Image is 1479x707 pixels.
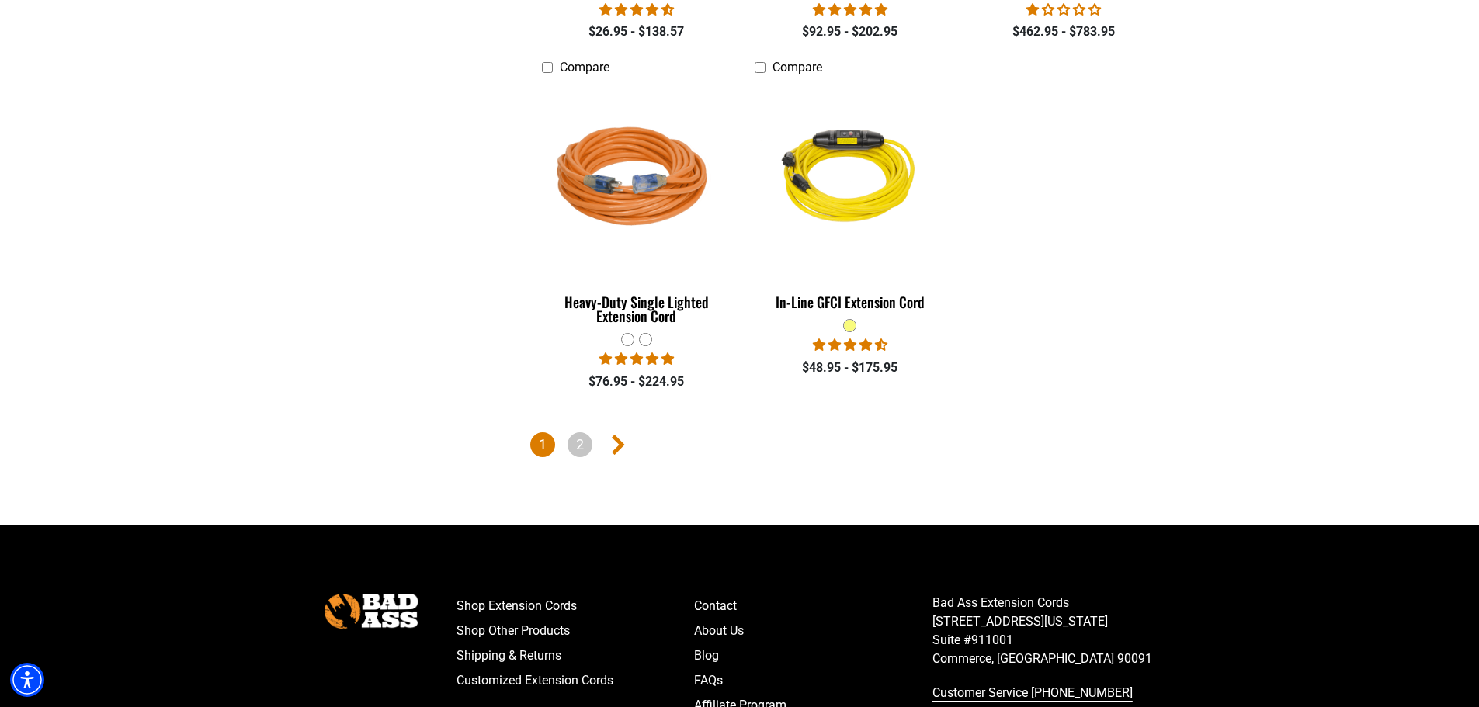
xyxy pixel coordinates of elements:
[605,432,630,457] a: Next page
[568,432,592,457] a: Page 2
[599,352,674,366] span: 5.00 stars
[694,619,932,643] a: About Us
[694,594,932,619] a: Contact
[542,295,732,323] div: Heavy-Duty Single Lighted Extension Cord
[772,60,822,75] span: Compare
[542,373,732,391] div: $76.95 - $224.95
[932,681,1171,705] a: call 833-674-1699
[325,594,418,629] img: Bad Ass Extension Cords
[457,594,695,619] a: Shop Extension Cords
[530,432,555,457] span: Page 1
[457,619,695,643] a: Shop Other Products
[560,60,609,75] span: Compare
[813,2,887,17] span: 5.00 stars
[539,90,734,269] img: orange
[542,23,732,41] div: $26.95 - $138.57
[813,338,887,352] span: 4.62 stars
[694,643,932,668] a: Blog
[694,668,932,693] a: FAQs
[752,90,948,269] img: Yellow
[457,668,695,693] a: Customized Extension Cords
[10,663,44,697] div: Accessibility Menu
[932,594,1171,668] p: Bad Ass Extension Cords [STREET_ADDRESS][US_STATE] Suite #911001 Commerce, [GEOGRAPHIC_DATA] 90091
[968,23,1158,41] div: $462.95 - $783.95
[755,23,945,41] div: $92.95 - $202.95
[599,2,674,17] span: 4.50 stars
[457,643,695,668] a: Shipping & Returns
[755,359,945,377] div: $48.95 - $175.95
[755,295,945,309] div: In-Line GFCI Extension Cord
[755,82,945,318] a: Yellow In-Line GFCI Extension Cord
[1026,2,1101,17] span: 1.00 stars
[542,82,732,332] a: orange Heavy-Duty Single Lighted Extension Cord
[530,432,1171,460] nav: Pagination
